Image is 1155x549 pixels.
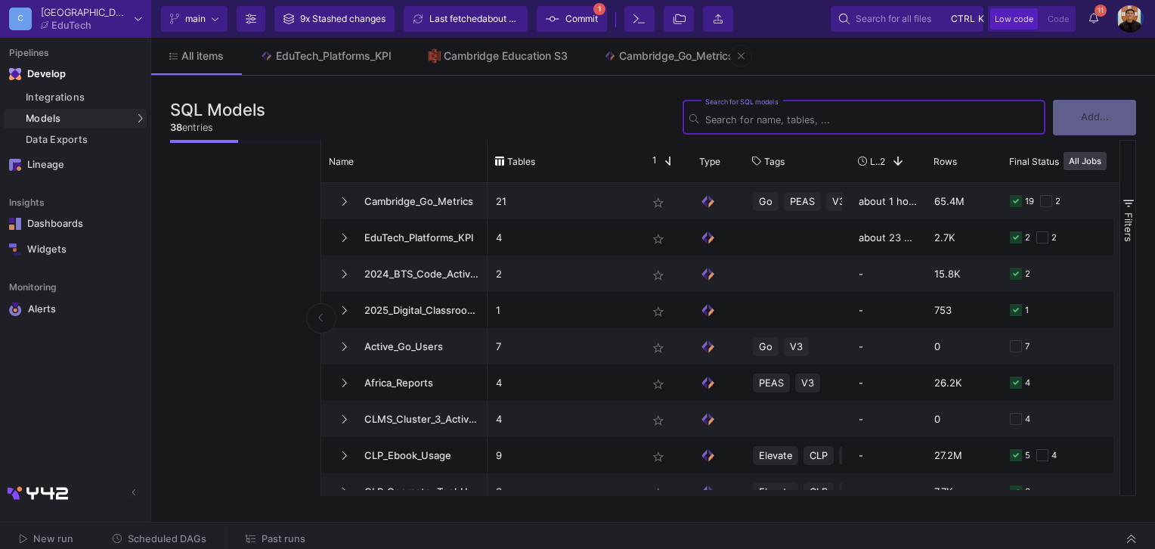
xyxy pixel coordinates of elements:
span: Name [329,156,354,167]
div: 2 [1055,184,1061,219]
div: 2 [1051,220,1057,256]
div: 3 [1025,474,1030,510]
span: Elevate [759,474,792,510]
div: 2.7K [926,219,1002,256]
img: Navigation icon [9,218,21,230]
p: 3 [496,474,630,510]
span: Tables [507,156,535,167]
span: Scheduled DAGs [128,533,206,544]
span: Rows [934,156,957,167]
div: - [850,256,926,292]
div: - [850,292,926,328]
div: 4 [1025,365,1030,401]
div: 4 [1051,438,1057,473]
div: about 1 hour ago [850,183,926,219]
div: Lineage [27,159,125,171]
img: Tab icon [604,50,617,63]
span: PEAS [790,184,815,219]
a: Navigation iconLineage [4,153,147,177]
img: SQL Model [700,266,716,282]
div: EduTech_Platforms_KPI [276,50,392,62]
div: 0 [926,328,1002,364]
div: entries [170,120,265,135]
div: Cambridge_Go_Metrics [619,50,734,62]
img: SQL Model [700,302,716,318]
span: CLMS_Cluster_3_Activated_Codes [355,402,479,437]
mat-icon: star_border [649,448,667,466]
span: All items [181,50,224,62]
span: 2025_Digital_Classroom_Product_Codes_Activations [355,293,479,328]
div: 9x Stashed changes [300,8,386,30]
span: 1 [646,154,657,168]
button: 11 [1080,6,1107,32]
img: Tab icon [260,50,273,63]
span: CLP [810,438,828,473]
button: 9x Stashed changes [274,6,395,32]
img: SQL Model [700,194,716,209]
button: Low code [990,8,1038,29]
img: SQL Model [700,411,716,427]
span: 38 [170,122,182,133]
span: about 18 hours ago [482,13,562,24]
span: Search for all files [856,8,931,30]
span: PEAS [759,365,784,401]
span: Commit [565,8,598,30]
div: Data Exports [26,134,143,146]
div: 15.8K [926,256,1002,292]
mat-icon: star_border [649,266,667,284]
img: bg52tvgs8dxfpOhHYAd0g09LCcAxm85PnUXHwHyc.png [1116,5,1144,33]
mat-icon: star_border [649,230,667,248]
img: SQL Model [700,448,716,464]
p: 4 [496,365,630,401]
span: 2 [880,156,885,167]
mat-icon: star_border [649,411,667,430]
img: Navigation icon [9,243,21,256]
span: Active_Go_Users [355,329,479,364]
img: Navigation icon [9,68,21,80]
span: Code [1048,14,1069,24]
div: 753 [926,292,1002,328]
div: about 23 hours ago [850,219,926,256]
div: Alerts [28,302,126,316]
p: 21 [496,184,630,219]
span: CLP_Ebook_Usage [355,438,479,473]
a: Integrations [4,88,147,107]
a: Navigation iconAlerts [4,296,147,322]
div: Final Status [1009,144,1132,178]
button: ctrlk [946,10,975,28]
a: Navigation iconWidgets [4,237,147,262]
p: 4 [496,220,630,256]
p: 7 [496,329,630,364]
p: 2 [496,256,630,292]
div: 5 [1025,438,1030,473]
div: EduTech [51,20,91,30]
div: 65.4M [926,183,1002,219]
div: 7.7K [926,473,1002,510]
a: Data Exports [4,130,147,150]
div: 26.2K [926,364,1002,401]
span: Elevate [759,438,792,473]
span: Go [759,184,773,219]
div: [GEOGRAPHIC_DATA] [41,8,129,17]
div: Last fetched [429,8,520,30]
span: V3 [832,184,845,219]
span: ctrl [951,10,975,28]
span: main [185,8,206,30]
div: Integrations [26,91,143,104]
span: New run [33,533,73,544]
span: Last Used [870,156,880,167]
span: Type [699,156,720,167]
div: 0 [926,401,1002,437]
span: Go [759,329,773,364]
span: Cambridge_Go_Metrics [355,184,479,219]
div: 1 [1025,293,1029,328]
div: Cambridge Education S3 [444,50,568,62]
button: Code [1043,8,1073,29]
span: V3 [801,365,814,401]
button: Search for all filesctrlk [831,6,983,32]
span: CLP [810,474,828,510]
img: SQL Model [700,339,716,355]
h3: SQL Models [170,100,265,119]
button: main [161,6,228,32]
span: Filters [1122,212,1135,242]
